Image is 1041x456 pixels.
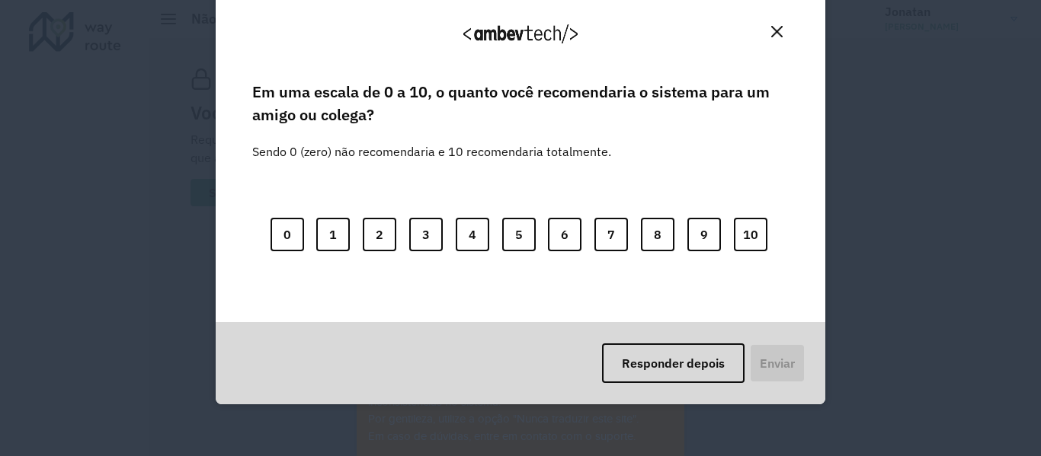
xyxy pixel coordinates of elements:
img: Logo Ambevtech [463,24,578,43]
button: 9 [687,218,721,251]
button: 8 [641,218,674,251]
img: Close [771,26,783,37]
button: 1 [316,218,350,251]
button: Responder depois [602,343,745,383]
button: 3 [409,218,443,251]
button: Close [765,20,789,43]
button: 2 [363,218,396,251]
button: 5 [502,218,536,251]
button: 10 [734,218,767,251]
label: Em uma escala de 0 a 10, o quanto você recomendaria o sistema para um amigo ou colega? [252,81,789,127]
button: 4 [456,218,489,251]
button: 0 [271,218,304,251]
label: Sendo 0 (zero) não recomendaria e 10 recomendaria totalmente. [252,124,611,161]
button: 6 [548,218,581,251]
button: 7 [594,218,628,251]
